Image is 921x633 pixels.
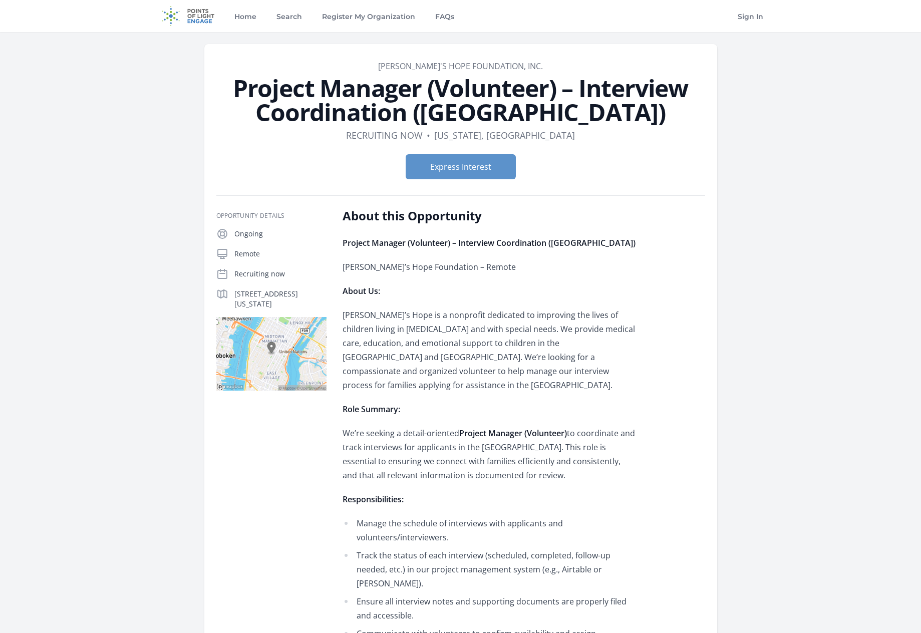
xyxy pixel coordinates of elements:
h3: Opportunity Details [216,212,327,220]
li: Ensure all interview notes and supporting documents are properly filed and accessible. [343,594,636,622]
h2: About this Opportunity [343,208,636,224]
p: We’re seeking a detail-oriented to coordinate and track interviews for applicants in the [GEOGRAP... [343,426,636,482]
div: • [427,128,430,142]
strong: Role Summary: [343,404,400,415]
li: Track the status of each interview (scheduled, completed, follow-up needed, etc.) in our project ... [343,548,636,590]
p: Ongoing [234,229,327,239]
li: Manage the schedule of interviews with applicants and volunteers/interviewers. [343,516,636,544]
button: Express Interest [406,154,516,179]
p: Recruiting now [234,269,327,279]
strong: Responsibilities: [343,494,404,505]
img: Map [216,317,327,391]
p: [STREET_ADDRESS][US_STATE] [234,289,327,309]
p: [PERSON_NAME]’s Hope Foundation – Remote [343,260,636,274]
dd: Recruiting now [346,128,423,142]
h1: Project Manager (Volunteer) – Interview Coordination ([GEOGRAPHIC_DATA]) [216,76,705,124]
strong: Project Manager (Volunteer) [459,428,567,439]
dd: [US_STATE], [GEOGRAPHIC_DATA] [434,128,575,142]
p: Remote [234,249,327,259]
strong: Project Manager (Volunteer) – Interview Coordination ([GEOGRAPHIC_DATA]) [343,237,636,248]
a: [PERSON_NAME]'s Hope Foundation, Inc. [378,61,543,72]
strong: About Us: [343,285,380,296]
p: [PERSON_NAME]’s Hope is a nonprofit dedicated to improving the lives of children living in [MEDIC... [343,308,636,392]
